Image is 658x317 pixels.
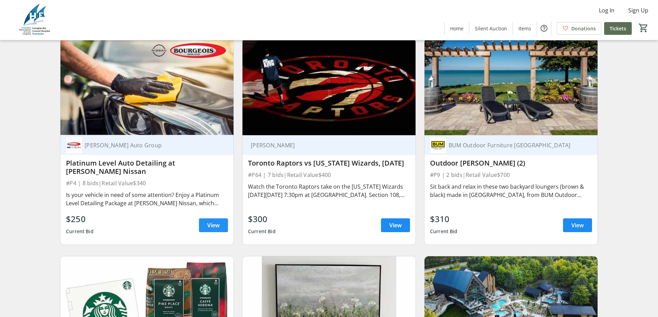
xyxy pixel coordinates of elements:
[628,6,648,14] span: Sign Up
[66,225,94,238] div: Current Bid
[430,225,458,238] div: Current Bid
[207,221,220,229] span: View
[475,25,507,32] span: Silent Auction
[513,22,537,35] a: Items
[593,5,620,16] button: Log In
[537,21,551,35] button: Help
[571,25,596,32] span: Donations
[381,218,410,232] a: View
[557,22,601,35] a: Donations
[248,225,276,238] div: Current Bid
[4,3,66,37] img: Georgian Bay General Hospital Foundation's Logo
[199,218,228,232] a: View
[445,22,469,35] a: Home
[248,182,410,199] div: Watch the Toronto Raptors take on the [US_STATE] Wizards [DATE][DATE] 7:30pm at [GEOGRAPHIC_DATA]...
[389,221,402,229] span: View
[242,38,416,135] img: Toronto Raptors vs Washington Wizards, November 21
[248,159,410,167] div: Toronto Raptors vs [US_STATE] Wizards, [DATE]
[450,25,464,32] span: Home
[430,159,592,167] div: Outdoor [PERSON_NAME] (2)
[563,218,592,232] a: View
[599,6,614,14] span: Log In
[66,178,228,188] div: #P4 | 8 bids | Retail Value $340
[623,5,654,16] button: Sign Up
[430,182,592,199] div: Sit back and relax in these two backyard loungers (brown & black) made in [GEOGRAPHIC_DATA], from...
[571,221,584,229] span: View
[66,137,82,153] img: Bourgeois Auto Group
[66,213,94,225] div: $250
[430,170,592,180] div: #P9 | 2 bids | Retail Value $700
[446,142,584,149] div: BUM Outdoor Furniture [GEOGRAPHIC_DATA]
[66,159,228,176] div: Platinum Level Auto Detailing at [PERSON_NAME] Nissan
[66,191,228,207] div: Is your vehicle in need of some attention? Enjoy a Platinum Level Detailing Package at [PERSON_NA...
[248,213,276,225] div: $300
[425,38,598,135] img: Outdoor Patio Loungers (2)
[610,25,626,32] span: Tickets
[82,142,220,149] div: [PERSON_NAME] Auto Group
[430,213,458,225] div: $310
[604,22,632,35] a: Tickets
[60,38,233,135] img: Platinum Level Auto Detailing at Bourgeois Nissan
[469,22,513,35] a: Silent Auction
[637,22,650,34] button: Cart
[430,137,446,153] img: BUM Outdoor Furniture Canada
[248,170,410,180] div: #P64 | 7 bids | Retail Value $400
[518,25,531,32] span: Items
[248,142,402,149] div: [PERSON_NAME]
